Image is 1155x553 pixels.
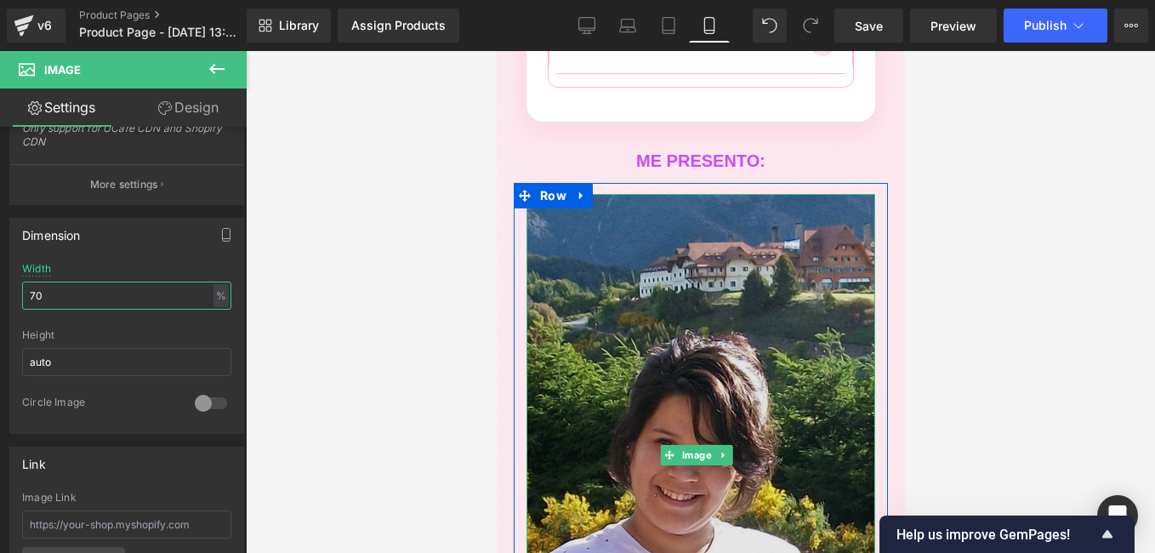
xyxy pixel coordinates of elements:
[74,132,96,157] a: Expand / Collapse
[930,17,976,35] span: Preview
[127,88,250,127] a: Design
[910,9,997,43] a: Preview
[7,9,65,43] a: v6
[22,448,46,471] div: Link
[22,282,231,310] input: auto
[566,9,607,43] a: Desktop
[855,17,883,35] span: Save
[182,394,219,414] span: Image
[1114,9,1148,43] button: More
[896,527,1097,543] span: Help us improve GemPages!
[1004,9,1107,43] button: Publish
[22,348,231,376] input: auto
[1097,495,1138,536] div: Open Intercom Messenger
[896,524,1118,544] button: Show survey - Help us improve GemPages!
[689,9,730,43] a: Mobile
[351,19,446,32] div: Assign Products
[22,396,178,413] div: Circle Image
[79,9,275,22] a: Product Pages
[279,18,319,33] span: Library
[22,219,81,242] div: Dimension
[247,9,331,43] a: New Library
[22,329,231,341] div: Height
[90,177,158,192] p: More settings
[22,492,231,504] div: Image Link
[753,9,787,43] button: Undo
[218,394,236,414] a: Expand / Collapse
[22,122,231,160] div: Only support for UCare CDN and Shopify CDN
[1024,19,1067,32] span: Publish
[44,63,81,77] span: Image
[79,26,242,39] span: Product Page - [DATE] 13:52:38
[139,100,269,119] strong: ME PRESENTO:
[39,132,74,157] span: Row
[10,164,243,204] button: More settings
[22,263,51,275] div: Width
[794,9,828,43] button: Redo
[213,284,229,307] div: %
[34,14,55,37] div: v6
[22,510,231,539] input: https://your-shop.myshopify.com
[607,9,648,43] a: Laptop
[648,9,689,43] a: Tablet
